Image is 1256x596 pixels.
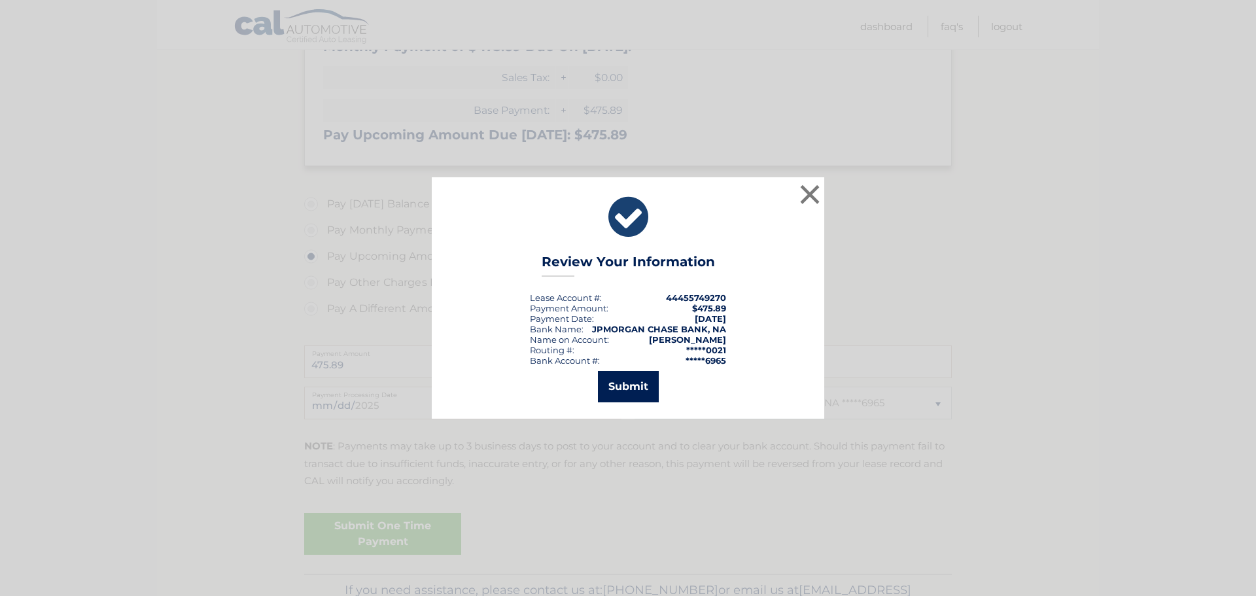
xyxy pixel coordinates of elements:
[530,303,608,313] div: Payment Amount:
[695,313,726,324] span: [DATE]
[598,371,659,402] button: Submit
[692,303,726,313] span: $475.89
[530,292,602,303] div: Lease Account #:
[797,181,823,207] button: ×
[530,313,594,324] div: :
[530,345,574,355] div: Routing #:
[530,324,584,334] div: Bank Name:
[592,324,726,334] strong: JPMORGAN CHASE BANK, NA
[530,313,592,324] span: Payment Date
[666,292,726,303] strong: 44455749270
[649,334,726,345] strong: [PERSON_NAME]
[530,334,609,345] div: Name on Account:
[530,355,600,366] div: Bank Account #:
[542,254,715,277] h3: Review Your Information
